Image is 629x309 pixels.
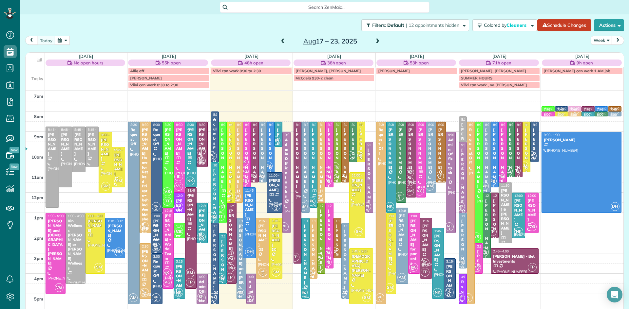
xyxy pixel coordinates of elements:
div: [PERSON_NAME] - Contempro Dance Theatre [199,128,206,198]
div: [PERSON_NAME] [517,128,521,189]
div: [PERSON_NAME] [532,128,536,189]
small: 4 [141,226,149,232]
div: [PERSON_NAME] [335,128,339,189]
span: 12:30 - 4:30 [229,204,247,208]
div: [PERSON_NAME] for dad [PERSON_NAME] [199,209,206,279]
div: [PERSON_NAME] [428,128,434,170]
span: SM [354,227,363,236]
div: Request Off [378,128,384,156]
div: [PERSON_NAME] [477,128,481,189]
span: Allie off [130,68,144,73]
span: 8:30 - 12:15 [409,123,426,127]
button: next [612,36,624,45]
button: prev [25,36,38,45]
span: SP [506,168,510,172]
span: DH [488,177,497,185]
span: NK [385,202,394,211]
span: Filters: [372,22,386,28]
span: 8:45 - 10:45 [88,128,105,132]
div: [PERSON_NAME] for mom [PERSON_NAME] [276,128,280,278]
div: [PERSON_NAME] and [DEMOGRAPHIC_DATA][PERSON_NAME] [48,219,64,266]
a: Schedule Changes [537,19,591,31]
span: NK [197,232,206,241]
span: 12:30 - 2:30 [199,204,217,208]
span: 12:45 - 4:45 [165,209,182,213]
span: SUMMER HOURS [461,76,492,80]
span: DH [264,162,273,170]
div: [PERSON_NAME] [514,198,524,222]
span: 1:30 - 5:30 [213,224,229,228]
span: 8:30 - 5:30 [130,123,146,127]
span: AC [530,153,534,157]
span: 8:30 - 12:15 [418,123,436,127]
span: 8:00 - 10:30 [213,112,231,117]
span: 1:00 - 3:00 [153,214,169,218]
span: 12:30 - 3:45 [328,204,345,208]
div: Request Off [469,128,473,165]
div: Kin Wellness [PERSON_NAME] or [PERSON_NAME] Wellness [67,219,84,270]
span: Viivi can work , no [PERSON_NAME] [461,82,527,87]
span: 8:30 - 12:30 [320,123,337,127]
span: NK [208,212,217,221]
div: [PERSON_NAME] [87,219,104,233]
span: 8:30 - 10:45 [199,123,217,127]
span: 1:15 - 4:15 [422,219,438,223]
small: 2 [598,110,606,116]
div: [PERSON_NAME] [107,224,123,238]
span: McCaela 930-2 clean [295,76,334,80]
span: TT [331,162,339,171]
span: LC [177,204,181,207]
span: 8:30 - 12:30 [398,123,416,127]
div: [PERSON_NAME] [398,214,406,242]
span: SP [349,153,353,157]
div: [PERSON_NAME] [153,219,161,247]
small: 2 [152,246,160,252]
span: Default [387,22,405,28]
button: Week [591,36,612,45]
span: TP [197,147,206,156]
button: Actions [594,19,624,31]
span: SF [338,172,347,180]
div: [PERSON_NAME] [213,229,217,290]
span: 12:00 - 3:15 [485,194,503,198]
span: 8:30 - 2:30 [477,123,493,127]
div: [PERSON_NAME] 1 - Silly Spoons [485,128,489,240]
small: 2 [558,104,566,111]
span: 9:00 - 2:00 [448,133,464,137]
span: 1:00 - 3:45 [461,214,477,218]
span: AC [154,244,158,248]
span: 1:15 - 4:15 [272,219,287,223]
span: 10:30 - 1:30 [213,163,231,167]
span: 1:15 - 3:15 [107,219,123,223]
span: TP [512,166,521,175]
span: AC [333,173,337,177]
small: 2 [272,206,280,212]
span: [PERSON_NAME], [PERSON_NAME] [295,68,361,73]
span: AL [317,194,321,197]
span: Aug [303,37,316,45]
div: [PERSON_NAME] [335,224,339,285]
div: [PERSON_NAME] [303,224,307,285]
div: [PERSON_NAME] and [DATE][PERSON_NAME] [229,128,233,292]
span: 8:30 - 11:45 [328,123,345,127]
small: 1 [280,226,288,232]
span: 12:00 - 2:15 [493,194,511,198]
span: AL [143,224,146,228]
span: 11:45 - 4:45 [187,188,205,193]
span: 8:30 - 2:00 [142,123,158,127]
div: [PERSON_NAME] [253,128,257,189]
a: [DATE] [575,54,589,59]
span: 1:15 - 4:15 [312,219,328,223]
span: AC [211,153,215,157]
span: 8:15 - 9:30 [461,117,477,122]
small: 2 [331,175,339,181]
div: [PERSON_NAME] [87,132,97,156]
span: 1:00 - 4:00 [88,214,104,218]
span: 12:30 - 4:00 [320,204,337,208]
div: [PERSON_NAME] [271,224,281,247]
small: 2 [152,206,160,212]
small: 4 [571,110,579,116]
span: VG [240,167,249,176]
span: 1:00 - 4:30 [68,214,84,218]
div: [PERSON_NAME] [48,132,57,156]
